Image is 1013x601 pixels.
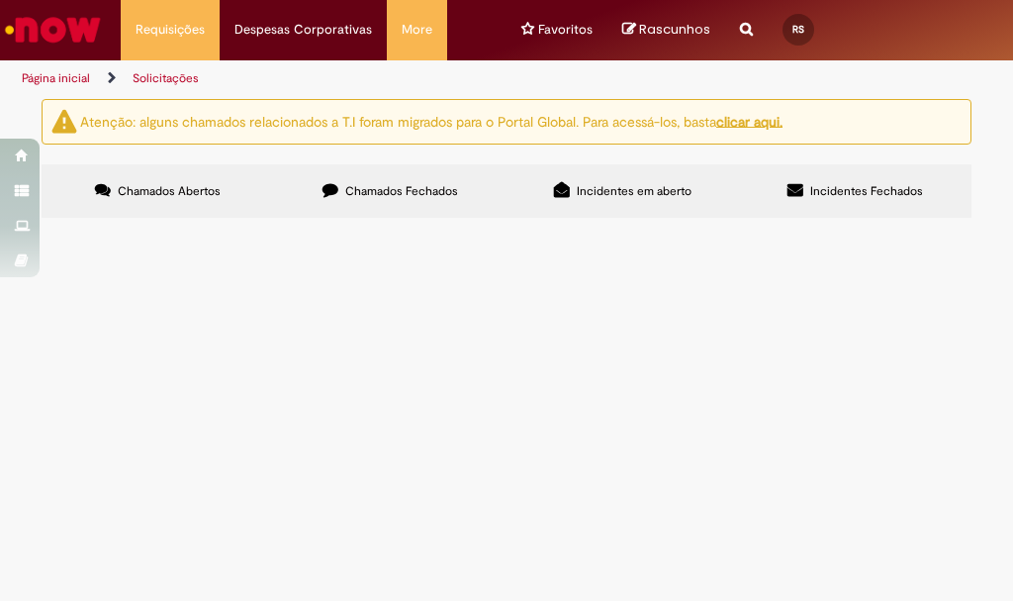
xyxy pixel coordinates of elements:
span: Despesas Corporativas [234,20,372,40]
ul: Trilhas de página [15,60,576,97]
a: Página inicial [22,70,90,86]
span: Incidentes Fechados [810,183,923,199]
span: Requisições [136,20,205,40]
span: Chamados Abertos [118,183,221,199]
span: Incidentes em aberto [577,183,691,199]
span: RS [792,23,804,36]
span: More [402,20,432,40]
ng-bind-html: Atenção: alguns chamados relacionados a T.I foram migrados para o Portal Global. Para acessá-los,... [80,112,783,130]
a: Solicitações [133,70,199,86]
span: Rascunhos [639,20,710,39]
img: ServiceNow [2,10,104,50]
a: clicar aqui. [716,112,783,130]
span: Favoritos [538,20,593,40]
span: Chamados Fechados [345,183,458,199]
a: No momento, sua lista de rascunhos tem 0 Itens [622,20,710,39]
